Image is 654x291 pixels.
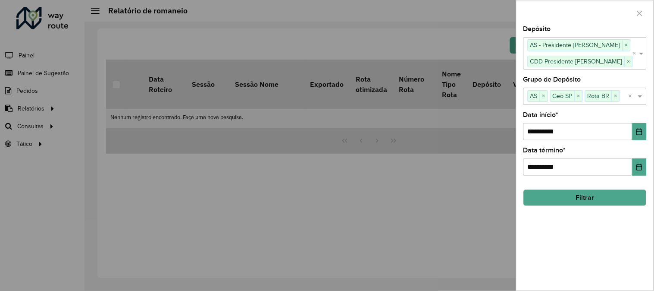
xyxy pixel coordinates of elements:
[540,91,548,101] span: ×
[528,40,623,50] span: AS - Presidente [PERSON_NAME]
[575,91,582,101] span: ×
[528,56,625,66] span: CDD Presidente [PERSON_NAME]
[632,158,647,176] button: Choose Date
[523,74,581,85] label: Grupo de Depósito
[625,57,632,67] span: ×
[585,91,612,101] span: Rota BR
[523,24,551,34] label: Depósito
[632,123,647,140] button: Choose Date
[629,91,636,101] span: Clear all
[551,91,575,101] span: Geo SP
[523,110,559,120] label: Data início
[523,145,566,155] label: Data término
[528,91,540,101] span: AS
[523,190,647,206] button: Filtrar
[633,48,638,59] span: Clear all
[612,91,620,101] span: ×
[623,40,630,51] span: ×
